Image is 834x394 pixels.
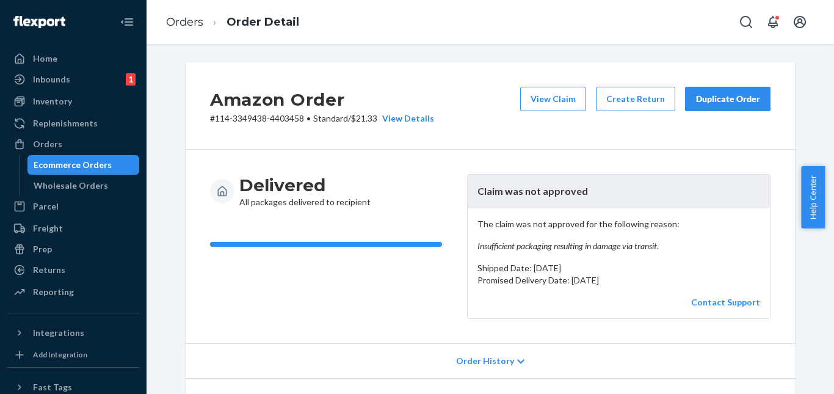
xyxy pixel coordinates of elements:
[477,262,760,274] p: Shipped Date: [DATE]
[7,70,139,89] a: Inbounds1
[33,138,62,150] div: Orders
[7,323,139,343] button: Integrations
[33,117,98,130] div: Replenishments
[34,159,112,171] div: Ecommerce Orders
[756,357,822,388] iframe: Opens a widget where you can chat to one of our agents
[477,274,760,286] p: Promised Delivery Date: [DATE]
[7,92,139,111] a: Inventory
[27,176,140,195] a: Wholesale Orders
[210,112,434,125] p: # 114-3349438-4403458 / $21.33
[695,93,760,105] div: Duplicate Order
[33,286,74,298] div: Reporting
[33,200,59,213] div: Parcel
[239,174,371,208] div: All packages delivered to recipient
[596,87,675,111] button: Create Return
[13,16,65,28] img: Flexport logo
[7,348,139,362] a: Add Integration
[477,240,760,252] em: Insufficient packaging resulting in damage via transit.
[166,15,203,29] a: Orders
[33,349,87,360] div: Add Integration
[7,239,139,259] a: Prep
[156,4,309,40] ol: breadcrumbs
[7,197,139,216] a: Parcel
[7,49,139,68] a: Home
[227,15,299,29] a: Order Detail
[7,114,139,133] a: Replenishments
[7,219,139,238] a: Freight
[33,381,72,393] div: Fast Tags
[126,73,136,86] div: 1
[27,155,140,175] a: Ecommerce Orders
[520,87,586,111] button: View Claim
[377,112,434,125] button: View Details
[33,264,65,276] div: Returns
[34,180,108,192] div: Wholesale Orders
[33,243,52,255] div: Prep
[691,297,760,307] a: Contact Support
[477,218,760,252] p: The claim was not approved for the following reason:
[685,87,771,111] button: Duplicate Order
[33,53,57,65] div: Home
[456,355,514,367] span: Order History
[313,113,348,123] span: Standard
[788,10,812,34] button: Open account menu
[7,260,139,280] a: Returns
[33,327,84,339] div: Integrations
[33,222,63,235] div: Freight
[7,134,139,154] a: Orders
[7,282,139,302] a: Reporting
[468,175,770,208] header: Claim was not approved
[761,10,785,34] button: Open notifications
[33,95,72,108] div: Inventory
[115,10,139,34] button: Close Navigation
[33,73,70,86] div: Inbounds
[734,10,758,34] button: Open Search Box
[306,113,311,123] span: •
[801,166,825,228] button: Help Center
[239,174,371,196] h3: Delivered
[210,87,434,112] h2: Amazon Order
